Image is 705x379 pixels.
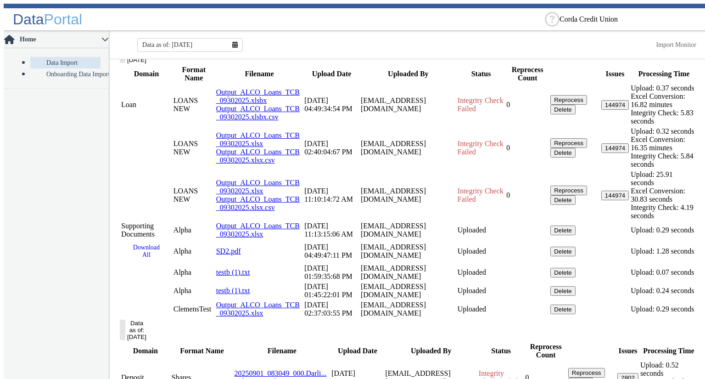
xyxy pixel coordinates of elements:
div: Upload: 0.24 seconds [631,287,697,295]
button: Delete [550,305,576,314]
a: Output_ALCO_Loans_TCB_09302025.xlsx.csv [216,148,300,164]
button: Delete [550,286,576,296]
span: Home [19,36,101,43]
td: Alpha [173,282,215,300]
ng-select: Corda Credit Union [560,15,697,23]
div: Upload: 0.29 seconds [631,305,697,313]
th: Format Name [173,65,215,83]
th: Issues [617,342,639,360]
td: [DATE] 01:59:35:68 PM [304,264,359,281]
td: Loan [121,84,172,126]
button: Data as of: [DATE] [120,320,125,340]
button: Reprocess [568,368,605,378]
td: LOANS NEW [173,84,215,126]
button: Delete [550,105,576,114]
span: Uploaded [458,226,486,234]
td: LOANS NEW [173,127,215,169]
div: Integrity Check: 4.19 seconds [631,204,697,220]
td: [DATE] 02:40:04:67 PM [304,127,359,169]
th: Upload Date [304,65,359,83]
button: Delete [550,247,576,256]
th: Status [478,342,524,360]
button: Delete [550,268,576,277]
button: Reprocess [550,95,587,105]
td: [EMAIL_ADDRESS][DOMAIN_NAME] [360,127,456,169]
th: Uploaded By [385,342,477,360]
button: Reprocess [550,138,587,148]
p-accordion-content: Home [4,48,109,88]
th: Reprocess Count [525,342,567,360]
a: Onboarding Data Import [30,68,101,80]
div: Integrity Check: 5.84 seconds [631,152,697,169]
span: Portal [44,11,83,28]
th: Uploaded By [360,65,456,83]
span: Data [13,11,44,28]
span: Integrity Check Failed [458,96,504,113]
span: Integrity Check Failed [458,187,504,203]
div: Upload: 0.29 seconds [631,226,697,234]
a: Output_ALCO_Loans_TCB_09302025.xlsx.csv [216,195,300,211]
td: [EMAIL_ADDRESS][DOMAIN_NAME] [360,264,456,281]
a: Output_ALCO_Loans_TCB_09302025.xlsx [216,301,300,317]
a: Data Import [30,57,101,68]
div: Data as of: [DATE] [127,320,146,340]
td: [DATE] 02:37:03:55 PM [304,300,359,318]
div: Integrity Check: 5.83 seconds [631,109,697,125]
div: Upload: 25.91 seconds [631,170,697,187]
a: Output_ALCO_Loans_TCB_09302025.xlsx [216,222,300,238]
td: 0 [506,84,549,126]
a: Output_ALCO_Loans_TCB_09302025.xlsbx.csv [216,105,300,121]
span: Integrity Check Failed [458,140,504,156]
td: [EMAIL_ADDRESS][DOMAIN_NAME] [360,84,456,126]
button: Delete [550,226,576,235]
td: 0 [506,127,549,169]
td: Supporting Documents [121,221,172,239]
div: Excel Conversion: 30.83 seconds [631,187,697,204]
table: History [120,64,699,319]
div: Upload: 0.07 seconds [631,268,697,277]
th: Domain [121,342,170,360]
a: Output_ALCO_Loans_TCB_09302025.xlsx [216,131,300,147]
a: Output_ALCO_Loans_TCB_09302025.xlsbx [216,88,300,104]
button: 144974 [601,100,629,110]
div: Excel Conversion: 16.35 minutes [631,136,697,152]
th: Status [457,65,505,83]
a: testb (1).txt [216,268,250,276]
th: Processing Time [630,65,698,83]
div: Help [545,12,560,27]
td: [DATE] 11:13:15:06 AM [304,221,359,239]
td: Alpha [173,221,215,239]
td: Alpha [173,240,215,263]
th: Issues [601,65,629,83]
a: This is available for Darling Employees only [656,41,697,48]
div: Upload: 1.28 seconds [631,247,697,255]
td: [DATE] 04:49:47:11 PM [304,240,359,263]
td: ClemensTest [173,300,215,318]
div: Excel Conversion: 16.82 minutes [631,92,697,109]
span: Uploaded [458,287,486,294]
a: Output_ALCO_Loans_TCB_09302025.xlsx [216,179,300,195]
div: Upload: 0.37 seconds [631,84,697,92]
span: Uploaded [458,247,486,255]
td: [DATE] 01:45:22:01 PM [304,282,359,300]
td: [EMAIL_ADDRESS][DOMAIN_NAME] [360,170,456,221]
button: Delete [550,195,576,205]
span: Data as of: [DATE] [142,41,192,49]
td: [EMAIL_ADDRESS][DOMAIN_NAME] [360,240,456,263]
th: Filename [216,65,303,83]
a: SD2.pdf [216,247,241,255]
td: [DATE] 04:49:34:54 PM [304,84,359,126]
th: Format Name [171,342,233,360]
th: Domain [121,65,172,83]
button: 144974 [601,143,629,153]
span: Uploaded [458,268,486,276]
th: Filename [234,342,330,360]
a: testb (1).txt [216,287,250,294]
a: Download All [121,240,172,262]
p-accordion-header: Home [4,31,109,48]
th: Upload Date [331,342,384,360]
td: [DATE] 11:10:14:72 AM [304,170,359,221]
td: [EMAIL_ADDRESS][DOMAIN_NAME] [360,221,456,239]
td: [EMAIL_ADDRESS][DOMAIN_NAME] [360,282,456,300]
button: 144974 [601,191,629,200]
